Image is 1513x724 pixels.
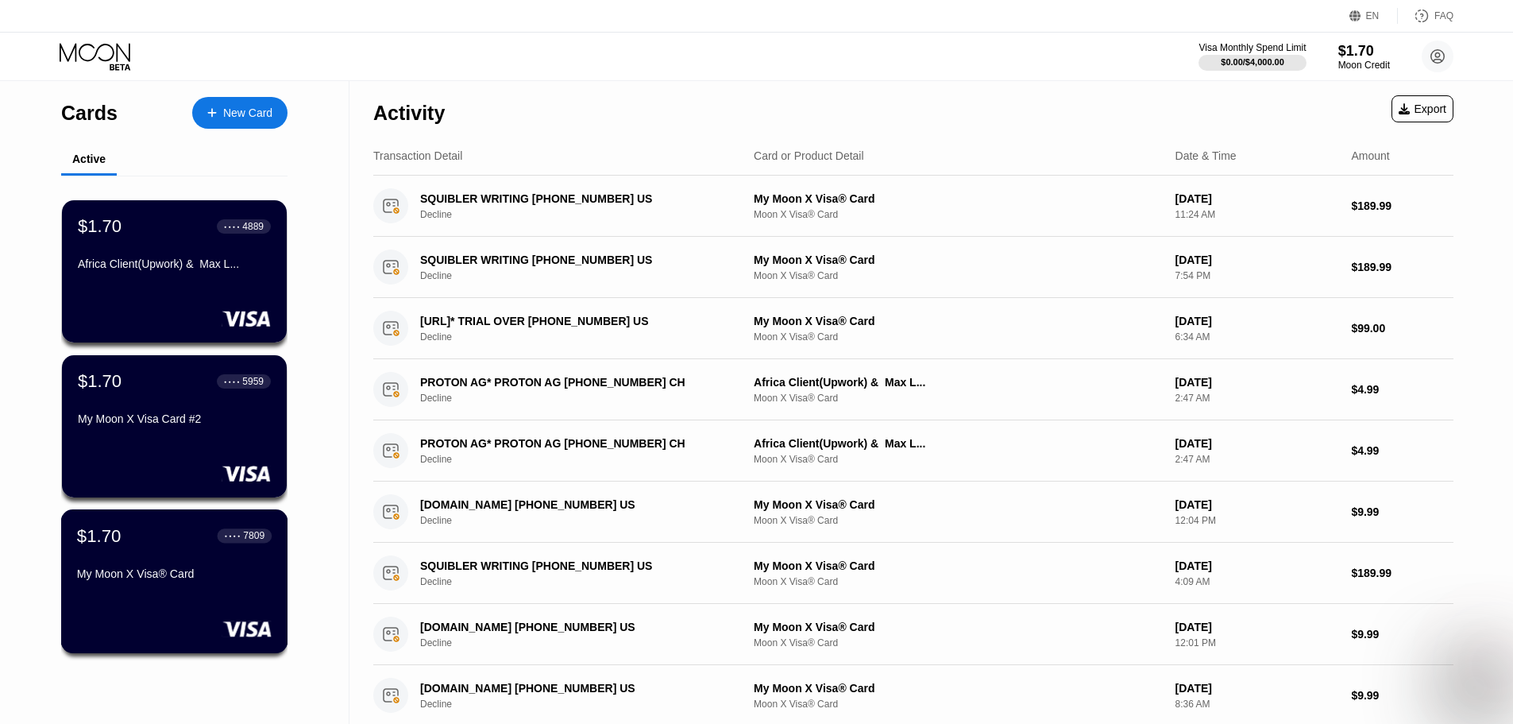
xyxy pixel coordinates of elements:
[373,176,1453,237] div: SQUIBLER WRITING [PHONE_NUMBER] USDeclineMy Moon X Visa® CardMoon X Visa® Card[DATE]11:24 AM$189.99
[754,315,1163,327] div: My Moon X Visa® Card
[1351,383,1453,396] div: $4.99
[420,315,728,327] div: [URL]* TRIAL OVER [PHONE_NUMBER] US
[1391,95,1453,122] div: Export
[420,192,728,205] div: SQUIBLER WRITING [PHONE_NUMBER] US
[1175,192,1339,205] div: [DATE]
[1449,660,1500,711] iframe: Button to launch messaging window
[373,543,1453,604] div: SQUIBLER WRITING [PHONE_NUMBER] USDeclineMy Moon X Visa® CardMoon X Visa® Card[DATE]4:09 AM$189.99
[420,621,728,633] div: [DOMAIN_NAME] [PHONE_NUMBER] US
[420,498,728,511] div: [DOMAIN_NAME] [PHONE_NUMBER] US
[224,379,240,384] div: ● ● ● ●
[754,192,1163,205] div: My Moon X Visa® Card
[754,515,1163,526] div: Moon X Visa® Card
[754,621,1163,633] div: My Moon X Visa® Card
[1472,657,1503,673] iframe: Number of unread messages
[1198,42,1306,71] div: Visa Monthly Spend Limit$0.00/$4,000.00
[420,515,751,526] div: Decline
[754,682,1163,695] div: My Moon X Visa® Card
[78,257,271,270] div: Africa Client(Upwork) & Max L...
[1338,43,1390,60] div: $1.70
[62,510,287,652] div: $1.70● ● ● ●7809My Moon X Visa® Card
[373,604,1453,665] div: [DOMAIN_NAME] [PHONE_NUMBER] USDeclineMy Moon X Visa® CardMoon X Visa® Card[DATE]12:01 PM$9.99
[754,699,1163,710] div: Moon X Visa® Card
[1338,60,1390,71] div: Moon Credit
[1351,567,1453,579] div: $189.99
[1351,628,1453,641] div: $9.99
[1351,505,1453,518] div: $9.99
[223,106,272,120] div: New Card
[420,699,751,710] div: Decline
[420,270,751,281] div: Decline
[754,209,1163,220] div: Moon X Visa® Card
[754,393,1163,404] div: Moon X Visa® Card
[754,454,1163,465] div: Moon X Visa® Card
[754,376,1163,389] div: Africa Client(Upwork) & Max L...
[78,371,122,392] div: $1.70
[1175,254,1339,266] div: [DATE]
[420,637,751,649] div: Decline
[420,376,728,389] div: PROTON AG* PROTON AG [PHONE_NUMBER] CH
[1175,331,1339,343] div: 6:34 AM
[420,682,728,695] div: [DOMAIN_NAME] [PHONE_NUMBER] US
[1175,149,1237,162] div: Date & Time
[1175,376,1339,389] div: [DATE]
[242,376,264,387] div: 5959
[1175,498,1339,511] div: [DATE]
[373,149,462,162] div: Transaction Detail
[373,237,1453,298] div: SQUIBLER WRITING [PHONE_NUMBER] USDeclineMy Moon X Visa® CardMoon X Visa® Card[DATE]7:54 PM$189.99
[1175,270,1339,281] div: 7:54 PM
[1175,393,1339,404] div: 2:47 AM
[62,355,287,498] div: $1.70● ● ● ●5959My Moon X Visa Card #2
[373,102,445,125] div: Activity
[1175,576,1339,587] div: 4:09 AM
[242,221,264,232] div: 4889
[72,153,106,165] div: Active
[1175,682,1339,695] div: [DATE]
[77,525,122,546] div: $1.70
[373,298,1453,359] div: [URL]* TRIAL OVER [PHONE_NUMBER] USDeclineMy Moon X Visa® CardMoon X Visa® Card[DATE]6:34 AM$99.00
[373,359,1453,420] div: PROTON AG* PROTON AG [PHONE_NUMBER] CHDeclineAfrica Client(Upwork) & Max L...Moon X Visa® Card[DA...
[225,533,241,538] div: ● ● ● ●
[1399,103,1446,115] div: Export
[1398,8,1453,24] div: FAQ
[754,637,1163,649] div: Moon X Visa® Card
[754,270,1163,281] div: Moon X Visa® Card
[420,393,751,404] div: Decline
[420,254,728,266] div: SQUIBLER WRITING [PHONE_NUMBER] US
[1351,322,1453,335] div: $99.00
[1221,57,1284,67] div: $0.00 / $4,000.00
[1175,209,1339,220] div: 11:24 AM
[1175,515,1339,526] div: 12:04 PM
[1175,621,1339,633] div: [DATE]
[1366,10,1380,21] div: EN
[1351,149,1389,162] div: Amount
[1338,43,1390,71] div: $1.70Moon Credit
[754,149,864,162] div: Card or Product Detail
[1434,10,1453,21] div: FAQ
[754,559,1163,572] div: My Moon X Visa® Card
[1175,454,1339,465] div: 2:47 AM
[754,498,1163,511] div: My Moon X Visa® Card
[420,559,728,572] div: SQUIBLER WRITING [PHONE_NUMBER] US
[754,331,1163,343] div: Moon X Visa® Card
[1175,637,1339,649] div: 12:01 PM
[243,530,264,541] div: 7809
[754,576,1163,587] div: Moon X Visa® Card
[420,209,751,220] div: Decline
[192,97,288,129] div: New Card
[1175,315,1339,327] div: [DATE]
[754,254,1163,266] div: My Moon X Visa® Card
[1349,8,1398,24] div: EN
[420,437,728,450] div: PROTON AG* PROTON AG [PHONE_NUMBER] CH
[61,102,118,125] div: Cards
[420,331,751,343] div: Decline
[224,224,240,229] div: ● ● ● ●
[1175,559,1339,572] div: [DATE]
[754,437,1163,450] div: Africa Client(Upwork) & Max L...
[1175,699,1339,710] div: 8:36 AM
[1351,444,1453,457] div: $4.99
[420,454,751,465] div: Decline
[77,567,272,580] div: My Moon X Visa® Card
[1351,261,1453,273] div: $189.99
